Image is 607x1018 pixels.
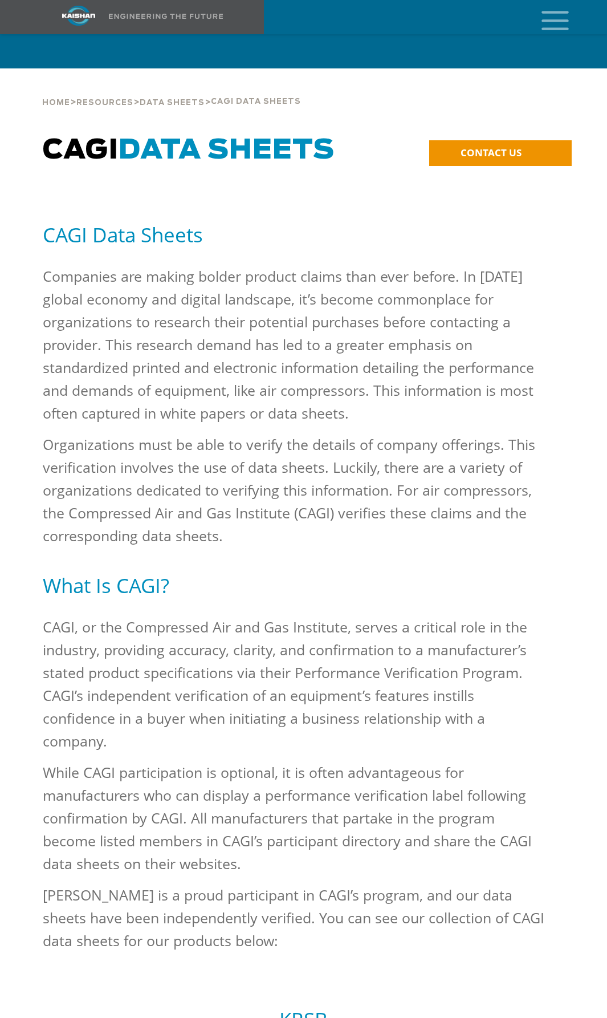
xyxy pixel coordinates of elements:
[211,98,301,106] span: Cagi Data Sheets
[140,99,205,107] span: Data Sheets
[43,265,544,424] p: Companies are making bolder product claims than ever before. In [DATE] global economy and digital...
[43,433,544,547] p: Organizations must be able to verify the details of company offerings. This verification involves...
[36,6,121,26] img: kaishan logo
[42,68,301,112] div: > > >
[461,146,522,159] span: CONTACT US
[429,140,572,166] a: CONTACT US
[43,573,565,598] h5: What Is CAGI?
[140,97,205,107] a: Data Sheets
[43,222,565,248] h5: CAGI Data Sheets
[43,137,335,164] span: CAGI
[42,97,70,107] a: Home
[76,99,133,107] span: Resources
[43,883,544,952] p: [PERSON_NAME] is a proud participant in CAGI’s program, and our data sheets have been independent...
[43,761,544,875] p: While CAGI participation is optional, it is often advantageous for manufacturers who can display ...
[109,14,223,19] img: Engineering the future
[537,7,556,27] a: mobile menu
[76,97,133,107] a: Resources
[119,137,335,164] span: Data Sheets
[42,99,70,107] span: Home
[43,615,544,752] p: CAGI, or the Compressed Air and Gas Institute, serves a critical role in the industry, providing ...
